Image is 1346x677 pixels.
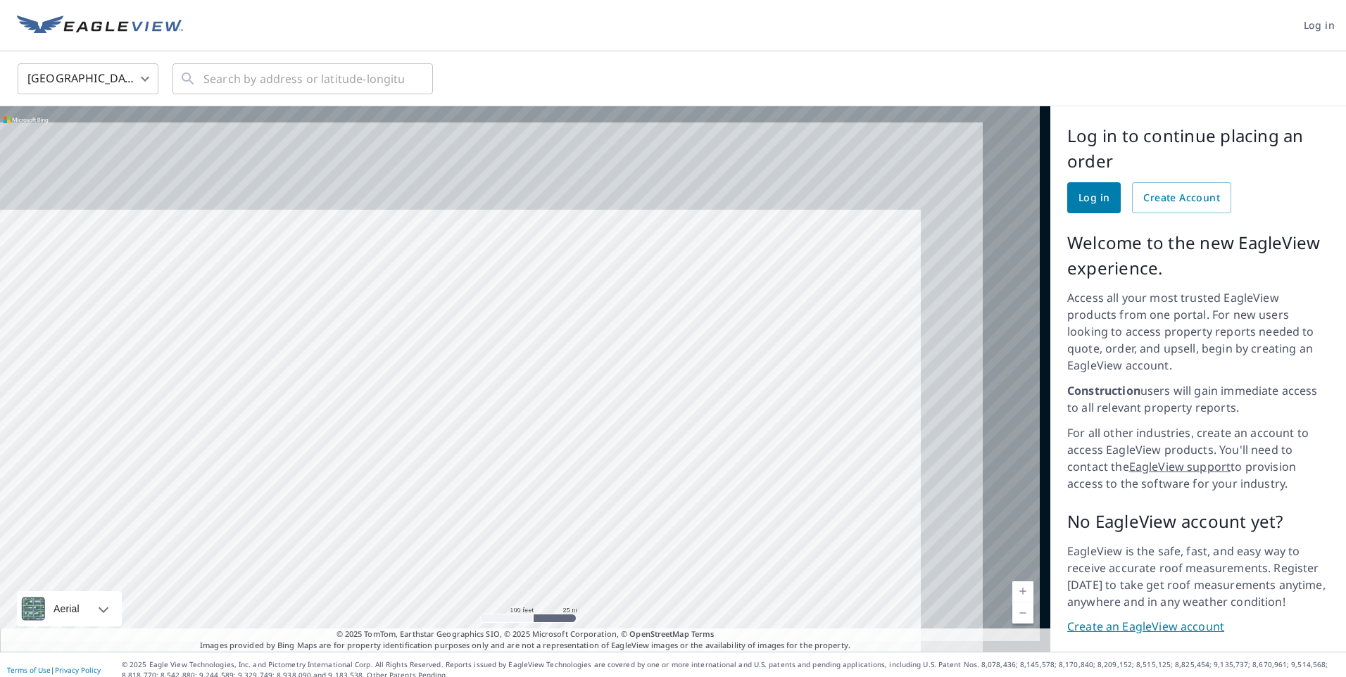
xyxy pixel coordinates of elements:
[691,628,715,639] a: Terms
[1067,382,1329,416] p: users will gain immediate access to all relevant property reports.
[1067,123,1329,174] p: Log in to continue placing an order
[17,15,183,37] img: EV Logo
[1078,189,1109,207] span: Log in
[1143,189,1220,207] span: Create Account
[1067,230,1329,281] p: Welcome to the new EagleView experience.
[1132,182,1231,213] a: Create Account
[1304,17,1335,34] span: Log in
[1067,509,1329,534] p: No EagleView account yet?
[629,628,688,639] a: OpenStreetMap
[1067,383,1140,398] strong: Construction
[1012,602,1033,624] a: Current Level 18, Zoom Out
[49,591,84,626] div: Aerial
[7,665,51,675] a: Terms of Use
[1067,543,1329,610] p: EagleView is the safe, fast, and easy way to receive accurate roof measurements. Register [DATE] ...
[1012,581,1033,602] a: Current Level 18, Zoom In
[1129,459,1231,474] a: EagleView support
[1067,424,1329,492] p: For all other industries, create an account to access EagleView products. You'll need to contact ...
[203,59,404,99] input: Search by address or latitude-longitude
[336,628,715,640] span: © 2025 TomTom, Earthstar Geographics SIO, © 2025 Microsoft Corporation, ©
[18,59,158,99] div: [GEOGRAPHIC_DATA]
[17,591,122,626] div: Aerial
[1067,619,1329,635] a: Create an EagleView account
[1067,182,1121,213] a: Log in
[7,666,101,674] p: |
[55,665,101,675] a: Privacy Policy
[1067,289,1329,374] p: Access all your most trusted EagleView products from one portal. For new users looking to access ...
